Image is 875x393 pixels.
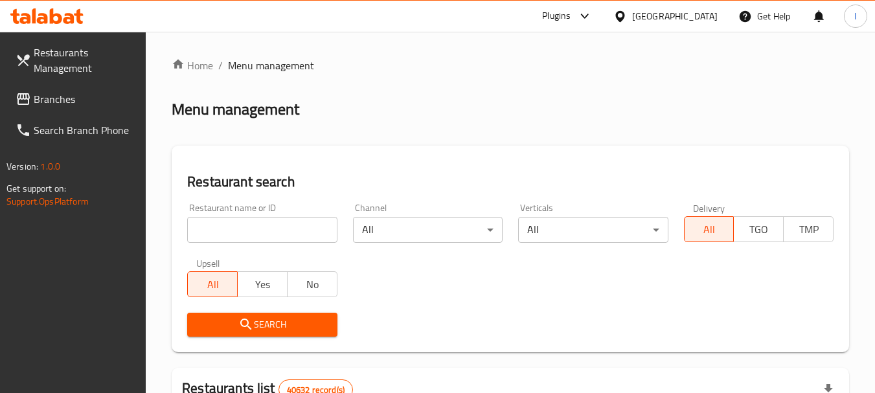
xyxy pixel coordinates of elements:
button: TGO [733,216,784,242]
li: / [218,58,223,73]
span: Version: [6,158,38,175]
div: All [518,217,668,243]
span: TGO [739,220,778,239]
span: TMP [789,220,828,239]
button: TMP [783,216,834,242]
a: Search Branch Phone [5,115,146,146]
span: Branches [34,91,136,107]
div: [GEOGRAPHIC_DATA] [632,9,718,23]
a: Restaurants Management [5,37,146,84]
button: Search [187,313,337,337]
span: All [690,220,729,239]
input: Search for restaurant name or ID.. [187,217,337,243]
span: l [854,9,856,23]
h2: Restaurant search [187,172,834,192]
span: Get support on: [6,180,66,197]
a: Support.OpsPlatform [6,193,89,210]
a: Branches [5,84,146,115]
span: Search [198,317,326,333]
div: All [353,217,503,243]
nav: breadcrumb [172,58,849,73]
div: Plugins [542,8,571,24]
span: All [193,275,233,294]
button: Yes [237,271,288,297]
span: No [293,275,332,294]
button: All [187,271,238,297]
span: Restaurants Management [34,45,136,76]
label: Upsell [196,258,220,267]
span: Menu management [228,58,314,73]
h2: Menu management [172,99,299,120]
a: Home [172,58,213,73]
span: Search Branch Phone [34,122,136,138]
button: No [287,271,337,297]
span: Yes [243,275,282,294]
button: All [684,216,734,242]
label: Delivery [693,203,725,212]
span: 1.0.0 [40,158,60,175]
